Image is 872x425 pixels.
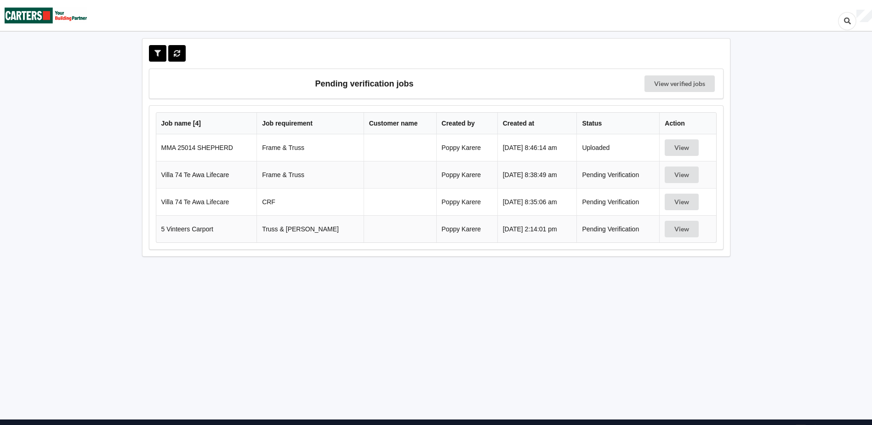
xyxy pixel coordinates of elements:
a: View [665,225,701,233]
th: Customer name [364,113,436,134]
td: Poppy Karere [436,161,497,188]
div: User Profile [856,10,872,23]
a: View [665,198,701,206]
td: [DATE] 8:35:06 am [497,188,577,215]
td: CRF [256,188,364,215]
td: Poppy Karere [436,134,497,161]
td: [DATE] 8:46:14 am [497,134,577,161]
th: Job name [ 4 ] [156,113,257,134]
a: View verified jobs [644,75,715,92]
th: Created at [497,113,577,134]
img: Carters [5,0,87,30]
td: Pending Verification [576,215,659,242]
td: Uploaded [576,134,659,161]
td: 5 Vinteers Carport [156,215,257,242]
a: View [665,144,701,151]
td: Frame & Truss [256,134,364,161]
td: [DATE] 8:38:49 am [497,161,577,188]
button: View [665,167,699,183]
td: [DATE] 2:14:01 pm [497,215,577,242]
button: View [665,194,699,210]
td: Villa 74 Te Awa Lifecare [156,188,257,215]
button: View [665,221,699,237]
td: Villa 74 Te Awa Lifecare [156,161,257,188]
td: Truss & [PERSON_NAME] [256,215,364,242]
th: Job requirement [256,113,364,134]
a: View [665,171,701,178]
th: Created by [436,113,497,134]
button: View [665,139,699,156]
td: Pending Verification [576,188,659,215]
td: MMA 25014 SHEPHERD [156,134,257,161]
th: Action [659,113,716,134]
td: Poppy Karere [436,188,497,215]
td: Pending Verification [576,161,659,188]
td: Poppy Karere [436,215,497,242]
td: Frame & Truss [256,161,364,188]
h3: Pending verification jobs [156,75,573,92]
th: Status [576,113,659,134]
